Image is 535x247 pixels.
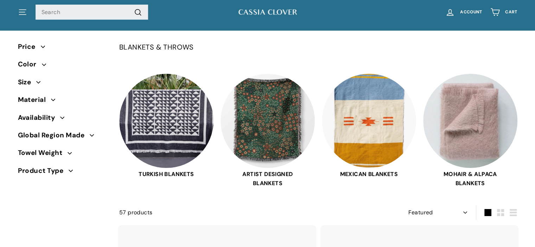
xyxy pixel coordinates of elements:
[423,170,517,188] span: MOHAIR & ALPACA BLANKETS
[18,57,108,75] button: Color
[18,146,108,163] button: Towel Weight
[18,95,51,105] span: Material
[18,111,108,128] button: Availability
[221,170,315,188] span: ARTIST DESIGNED BLANKETS
[441,2,486,22] a: Account
[322,74,416,188] a: MEXICAN BLANKETS
[322,170,416,179] span: MEXICAN BLANKETS
[18,77,37,87] span: Size
[18,128,108,146] button: Global Region Made
[18,112,60,123] span: Availability
[18,93,108,110] button: Material
[18,59,42,70] span: Color
[505,10,517,14] span: Cart
[18,40,108,57] button: Price
[119,208,318,217] div: 57 products
[119,74,214,188] a: TURKISH BLANKETS
[18,164,108,181] button: Product Type
[221,74,315,188] a: ARTIST DESIGNED BLANKETS
[18,130,90,141] span: Global Region Made
[119,170,214,179] span: TURKISH BLANKETS
[18,148,68,158] span: Towel Weight
[36,5,148,20] input: Search
[423,74,517,188] a: MOHAIR & ALPACA BLANKETS
[18,75,108,93] button: Size
[486,2,521,22] a: Cart
[18,165,69,176] span: Product Type
[119,41,517,53] p: BLANKETS & THROWS
[18,41,41,52] span: Price
[460,10,482,14] span: Account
